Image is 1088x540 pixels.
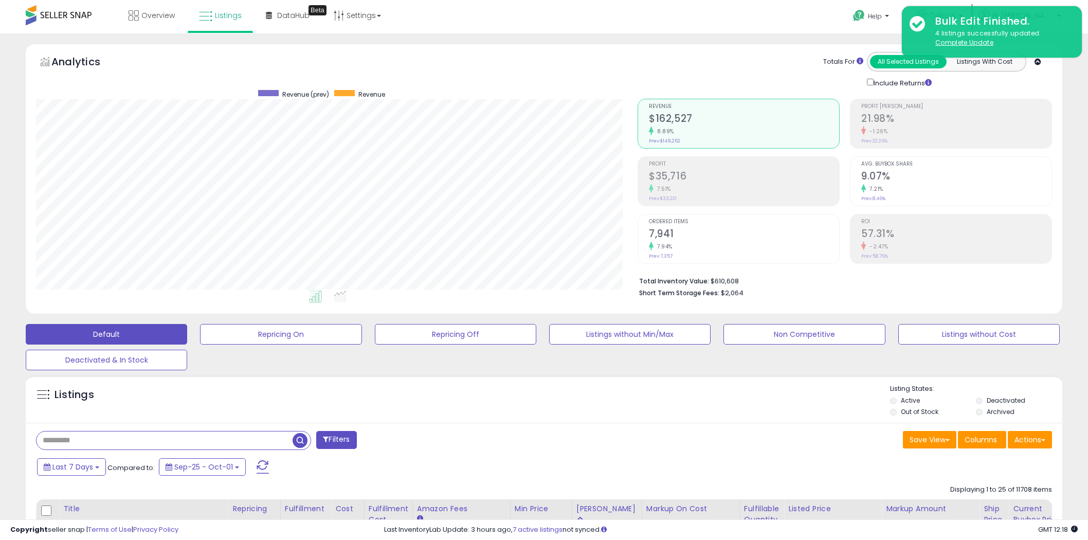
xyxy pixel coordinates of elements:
div: Totals For [823,57,863,67]
small: 8.89% [654,128,674,135]
button: Repricing On [200,324,361,345]
div: Bulk Edit Finished. [928,14,1074,29]
h2: $35,716 [649,170,839,184]
div: 4 listings successfully updated. [928,29,1074,48]
button: Save View [903,431,956,448]
button: Last 7 Days [37,458,106,476]
h2: 21.98% [861,113,1051,127]
small: -1.26% [866,128,887,135]
small: 7.21% [866,185,883,193]
small: Prev: 8.46% [861,195,885,202]
span: Listings [215,10,242,21]
a: 7 active listings [513,525,563,534]
small: Amazon Fees. [417,514,423,524]
span: Profit [PERSON_NAME] [861,104,1051,110]
h2: 7,941 [649,228,839,242]
th: The percentage added to the cost of goods (COGS) that forms the calculator for Min & Max prices. [642,499,739,540]
div: seller snap | | [10,525,178,535]
small: Prev: $33,221 [649,195,677,202]
b: Total Inventory Value: [639,277,709,285]
div: Markup Amount [886,503,975,514]
a: Privacy Policy [133,525,178,534]
div: Markup on Cost [646,503,735,514]
span: Columns [965,435,997,445]
label: Deactivated [987,396,1025,405]
strong: Copyright [10,525,48,534]
span: ROI [861,219,1051,225]
a: Help [845,2,899,33]
div: Include Returns [859,77,944,88]
button: Listings With Cost [946,55,1023,68]
li: $610,608 [639,274,1044,286]
span: Profit [649,161,839,167]
h5: Analytics [51,55,120,71]
span: Revenue [358,90,385,99]
button: Actions [1008,431,1052,448]
div: Repricing [232,503,276,514]
b: Short Term Storage Fees: [639,289,719,297]
button: Filters [316,431,356,449]
i: Get Help [853,9,865,22]
span: Ordered Items [649,219,839,225]
label: Archived [987,407,1014,416]
div: Last InventoryLab Update: 3 hours ago, not synced. [384,525,1078,535]
div: Ship Price [984,503,1004,525]
small: Prev: 58.76% [861,253,888,259]
div: [PERSON_NAME] [576,503,638,514]
button: Deactivated & In Stock [26,350,187,370]
small: Prev: 7,357 [649,253,673,259]
h2: 57.31% [861,228,1051,242]
a: Terms of Use [88,525,132,534]
span: $2,064 [721,288,744,298]
span: Help [868,12,882,21]
span: Sep-25 - Oct-01 [174,462,233,472]
h2: $162,527 [649,113,839,127]
div: Fulfillment [285,503,327,514]
span: Avg. Buybox Share [861,161,1051,167]
u: Complete Update [935,38,993,47]
div: Amazon Fees [417,503,506,514]
small: -2.47% [866,243,888,250]
span: Last 7 Days [52,462,93,472]
small: 7.51% [654,185,671,193]
button: Repricing Off [375,324,536,345]
button: All Selected Listings [870,55,947,68]
h2: 9.07% [861,170,1051,184]
h5: Listings [55,388,94,402]
span: Compared to: [107,463,155,473]
button: Columns [958,431,1006,448]
span: 2025-10-10 12:18 GMT [1038,525,1078,534]
span: Revenue [649,104,839,110]
button: Default [26,324,187,345]
small: Prev: $149,262 [649,138,680,144]
div: Fulfillment Cost [369,503,408,525]
div: Fulfillable Quantity [744,503,779,525]
p: Listing States: [890,384,1062,394]
button: Sep-25 - Oct-01 [159,458,246,476]
span: DataHub [277,10,310,21]
span: Overview [141,10,175,21]
label: Active [901,396,920,405]
span: Revenue (prev) [282,90,329,99]
label: Out of Stock [901,407,938,416]
div: Cost [335,503,360,514]
div: Listed Price [788,503,877,514]
div: Min Price [515,503,568,514]
button: Listings without Cost [898,324,1060,345]
div: Displaying 1 to 25 of 11708 items [950,485,1052,495]
div: Tooltip anchor [309,5,327,15]
div: Current Buybox Price [1013,503,1066,525]
button: Listings without Min/Max [549,324,711,345]
small: Prev: 22.26% [861,138,887,144]
small: 7.94% [654,243,673,250]
button: Non Competitive [723,324,885,345]
div: Title [63,503,224,514]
